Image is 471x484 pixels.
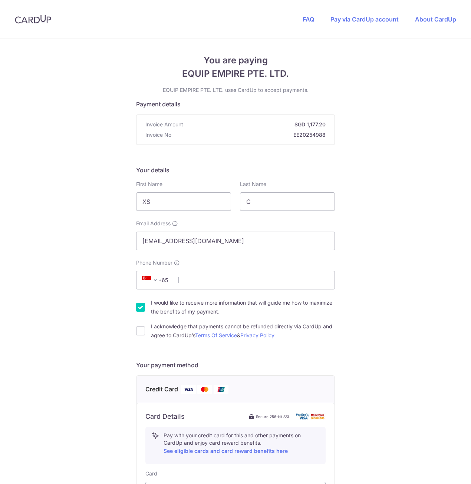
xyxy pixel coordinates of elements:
img: CardUp [15,15,51,24]
h5: Your details [136,166,335,175]
span: Invoice No [145,131,171,139]
label: First Name [136,180,162,188]
span: EQUIP EMPIRE PTE. LTD. [136,67,335,80]
h5: Your payment method [136,361,335,369]
span: +65 [142,276,160,285]
label: I would like to receive more information that will guide me how to maximize the benefits of my pa... [151,298,335,316]
input: First name [136,192,231,211]
p: Pay with your credit card for this and other payments on CardUp and enjoy card reward benefits. [164,432,319,455]
a: About CardUp [415,16,456,23]
span: Credit Card [145,385,178,394]
span: You are paying [136,54,335,67]
input: Email address [136,232,335,250]
label: Last Name [240,180,266,188]
img: Union Pay [214,385,228,394]
a: FAQ [303,16,314,23]
span: +65 [140,276,173,285]
img: card secure [296,413,326,420]
img: Mastercard [197,385,212,394]
strong: SGD 1,177.20 [186,121,326,128]
span: Phone Number [136,259,172,266]
h5: Payment details [136,100,335,109]
label: I acknowledge that payments cannot be refunded directly via CardUp and agree to CardUp’s & [151,322,335,340]
a: Pay via CardUp account [330,16,399,23]
a: Privacy Policy [240,332,274,338]
p: EQUIP EMPIRE PTE. LTD. uses CardUp to accept payments. [136,86,335,94]
a: Terms Of Service [195,332,237,338]
h6: Card Details [145,412,185,421]
span: Secure 256-bit SSL [256,414,290,420]
span: Email Address [136,220,171,227]
img: Visa [181,385,196,394]
a: See eligible cards and card reward benefits here [164,448,288,454]
span: Invoice Amount [145,121,183,128]
strong: EE20254988 [174,131,326,139]
input: Last name [240,192,335,211]
label: Card [145,470,157,477]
